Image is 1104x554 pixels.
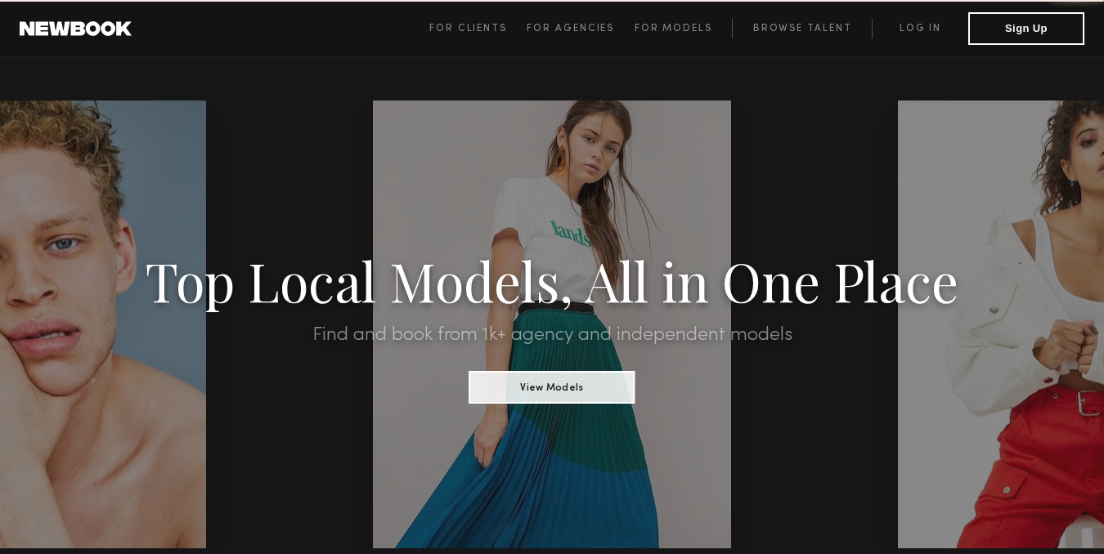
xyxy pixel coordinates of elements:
a: View Models [469,377,635,395]
span: For Agencies [527,24,614,34]
button: View Models [469,371,635,404]
span: For Clients [429,24,507,34]
a: Browse Talent [732,19,872,38]
a: For Models [635,19,733,38]
span: For Models [635,24,712,34]
a: Log in [872,19,968,38]
h2: Find and book from 1k+ agency and independent models [83,325,1021,345]
button: Sign Up [968,12,1084,45]
a: For Clients [429,19,527,38]
a: For Agencies [527,19,634,38]
h1: Top Local Models, All in One Place [83,255,1021,306]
